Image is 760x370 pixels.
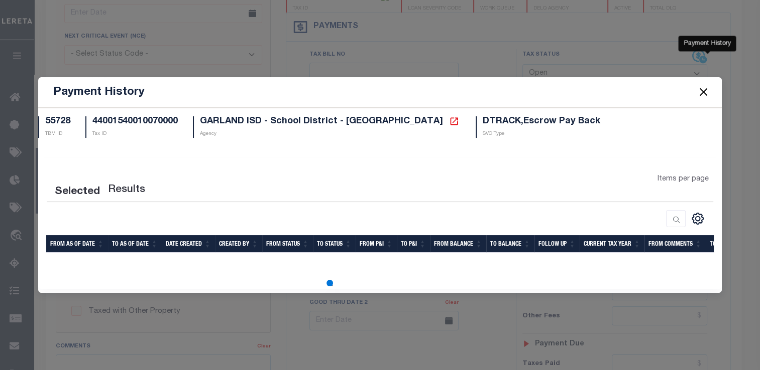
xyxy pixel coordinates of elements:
[215,235,262,253] th: Created By
[45,130,70,138] p: TBM ID
[55,184,100,200] div: Selected
[92,130,178,138] p: Tax ID
[430,235,486,253] th: From Balance
[483,130,600,138] p: SVC Type
[356,235,397,253] th: From P&I
[644,235,706,253] th: From Comments
[313,235,356,253] th: To Status
[200,117,443,126] span: GARLAND ISD - School District - [GEOGRAPHIC_DATA]
[262,235,313,253] th: From Status
[200,130,461,138] p: Agency
[657,174,708,185] span: Items per page
[397,235,430,253] th: To P&I
[162,235,215,253] th: Date Created
[483,116,600,127] h5: DTRACK,Escrow Pay Back
[678,36,736,52] div: Payment History
[534,235,580,253] th: Follow Up
[697,86,710,99] button: Close
[706,235,759,253] th: To Comments
[45,116,70,127] h5: 55728
[108,182,145,198] label: Results
[580,235,644,253] th: Current Tax Year
[46,235,108,253] th: From As of Date
[92,116,178,127] h5: 44001540010070000
[53,85,145,99] h5: Payment History
[486,235,534,253] th: To Balance
[108,235,162,253] th: To As of Date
